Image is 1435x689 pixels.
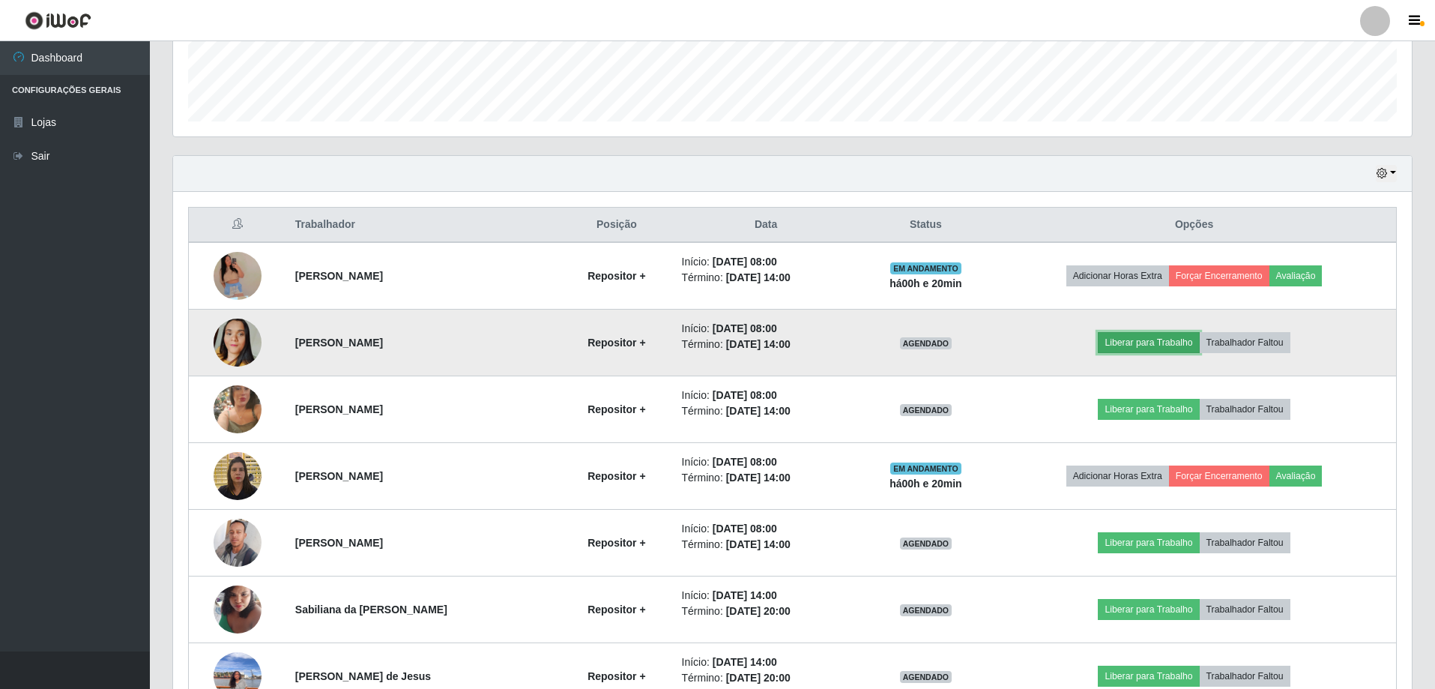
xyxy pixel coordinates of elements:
[295,470,383,482] strong: [PERSON_NAME]
[713,589,777,601] time: [DATE] 14:00
[295,403,383,415] strong: [PERSON_NAME]
[295,537,383,549] strong: [PERSON_NAME]
[295,270,383,282] strong: [PERSON_NAME]
[587,470,645,482] strong: Repositor +
[295,670,431,682] strong: [PERSON_NAME] de Jesus
[214,367,262,452] img: 1752848307158.jpeg
[992,208,1396,243] th: Opções
[726,538,791,550] time: [DATE] 14:00
[1098,399,1199,420] button: Liberar para Trabalho
[587,604,645,616] strong: Repositor +
[673,208,860,243] th: Data
[587,670,645,682] strong: Repositor +
[682,521,851,537] li: Início:
[682,670,851,686] li: Término:
[726,338,791,350] time: [DATE] 14:00
[295,337,383,349] strong: [PERSON_NAME]
[214,221,262,331] img: 1745850346795.jpeg
[1200,666,1290,687] button: Trabalhador Faltou
[889,277,962,289] strong: há 00 h e 20 min
[900,538,952,550] span: AGENDADO
[713,389,777,401] time: [DATE] 08:00
[890,262,961,274] span: EM ANDAMENTO
[713,656,777,668] time: [DATE] 14:00
[726,605,791,617] time: [DATE] 20:00
[726,405,791,417] time: [DATE] 14:00
[900,404,952,416] span: AGENDADO
[1098,599,1199,620] button: Liberar para Trabalho
[1066,466,1169,487] button: Adicionar Horas Extra
[713,456,777,468] time: [DATE] 08:00
[900,337,952,349] span: AGENDADO
[713,322,777,334] time: [DATE] 08:00
[1269,466,1323,487] button: Avaliação
[900,671,952,683] span: AGENDADO
[214,444,262,508] img: 1756866094370.jpeg
[587,403,645,415] strong: Repositor +
[587,337,645,349] strong: Repositor +
[561,208,672,243] th: Posição
[682,588,851,604] li: Início:
[860,208,992,243] th: Status
[1200,599,1290,620] button: Trabalhador Faltou
[214,300,262,385] img: 1748562791419.jpeg
[1269,265,1323,286] button: Avaliação
[214,577,262,641] img: 1749411352336.jpeg
[587,537,645,549] strong: Repositor +
[900,604,952,616] span: AGENDADO
[726,472,791,484] time: [DATE] 14:00
[25,11,91,30] img: CoreUI Logo
[682,254,851,270] li: Início:
[726,672,791,684] time: [DATE] 20:00
[214,511,262,574] img: 1756898569772.jpeg
[682,337,851,352] li: Término:
[713,523,777,535] time: [DATE] 08:00
[1169,466,1269,487] button: Forçar Encerramento
[726,271,791,283] time: [DATE] 14:00
[1066,265,1169,286] button: Adicionar Horas Extra
[1200,532,1290,553] button: Trabalhador Faltou
[889,478,962,490] strong: há 00 h e 20 min
[295,604,447,616] strong: Sabiliana da [PERSON_NAME]
[682,537,851,553] li: Término:
[1098,666,1199,687] button: Liberar para Trabalho
[286,208,561,243] th: Trabalhador
[1200,399,1290,420] button: Trabalhador Faltou
[890,463,961,475] span: EM ANDAMENTO
[682,470,851,486] li: Término:
[682,388,851,403] li: Início:
[1098,332,1199,353] button: Liberar para Trabalho
[713,256,777,268] time: [DATE] 08:00
[682,321,851,337] li: Início:
[682,270,851,286] li: Término:
[1200,332,1290,353] button: Trabalhador Faltou
[1098,532,1199,553] button: Liberar para Trabalho
[682,604,851,619] li: Término:
[587,270,645,282] strong: Repositor +
[682,655,851,670] li: Início:
[1169,265,1269,286] button: Forçar Encerramento
[682,454,851,470] li: Início:
[682,403,851,419] li: Término:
